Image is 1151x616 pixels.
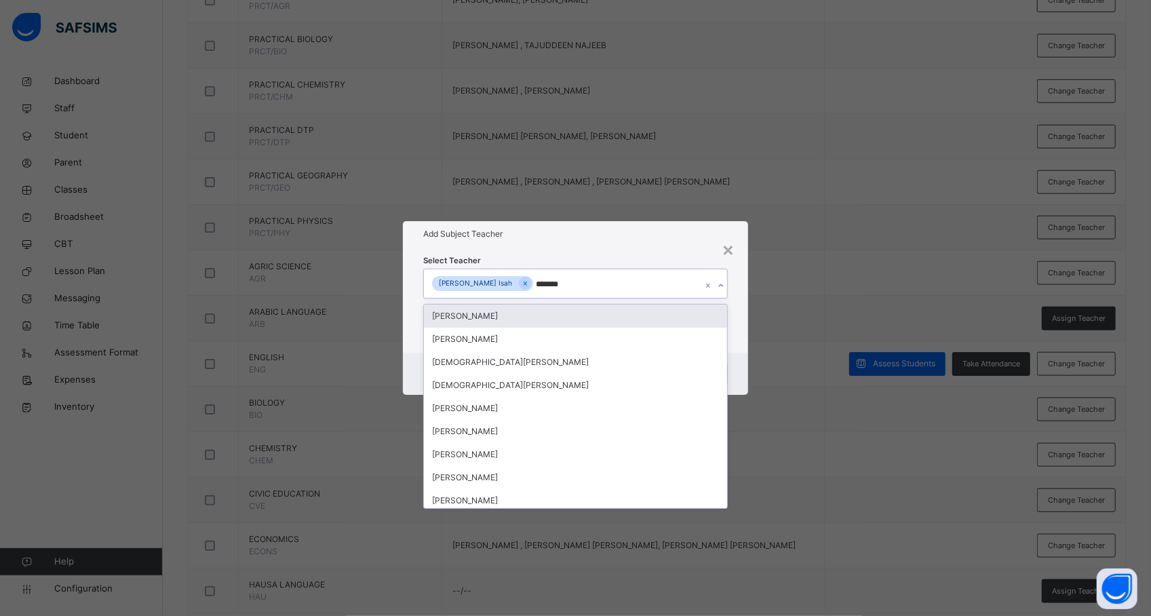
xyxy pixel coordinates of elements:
[423,255,481,267] span: Select Teacher
[432,276,519,292] div: [PERSON_NAME] Isah
[424,397,727,420] div: [PERSON_NAME]
[423,228,728,240] h1: Add Subject Teacher
[424,374,727,397] div: [DEMOGRAPHIC_DATA][PERSON_NAME]
[424,328,727,351] div: [PERSON_NAME]
[424,466,727,489] div: [PERSON_NAME]
[424,351,727,374] div: [DEMOGRAPHIC_DATA][PERSON_NAME]
[1097,569,1137,609] button: Open asap
[722,235,735,263] div: ×
[424,489,727,512] div: [PERSON_NAME]
[424,305,727,328] div: [PERSON_NAME]
[424,443,727,466] div: [PERSON_NAME]
[424,420,727,443] div: [PERSON_NAME]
